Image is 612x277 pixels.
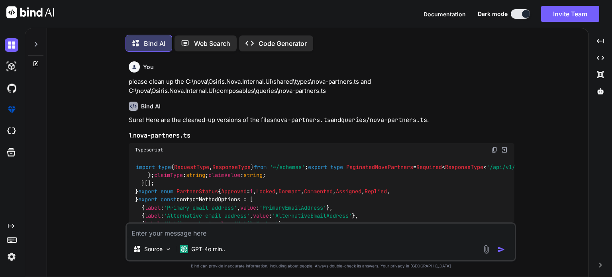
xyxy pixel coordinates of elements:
[194,39,230,48] p: Web Search
[346,163,413,171] span: PaginatedNovaPartners
[133,132,190,139] code: nova-partners.ts
[5,60,18,73] img: darkAi-studio
[145,204,161,211] span: label
[259,39,307,48] p: Code Generator
[154,171,183,179] span: claimType
[208,171,240,179] span: claimValue
[478,10,508,18] span: Dark mode
[273,116,331,124] code: nova-partners.ts
[6,6,54,18] img: Bind AI
[191,245,225,253] p: GPT-4o min..
[212,163,251,171] span: ResponseType
[5,103,18,116] img: premium
[416,163,442,171] span: Required
[497,246,505,253] img: icon
[5,250,18,263] img: settings
[161,188,173,195] span: enum
[126,263,516,269] p: Bind can provide inaccurate information, including about people. Always double-check its answers....
[279,188,301,195] span: Dormant
[272,212,352,219] span: 'AlternativeEmailAddress'
[308,163,327,171] span: export
[253,212,269,219] span: value
[254,163,267,171] span: from
[144,245,163,253] p: Source
[161,196,177,203] span: const
[177,188,218,195] span: PartnerStatus
[158,163,171,171] span: type
[341,116,427,124] code: queries/nova-partners.ts
[129,131,514,140] h3: 1.
[243,171,263,179] span: string
[482,245,491,254] img: attachment
[5,38,18,52] img: darkChat
[144,39,165,48] p: Bind AI
[541,6,599,22] button: Invite Team
[174,163,209,171] span: RequestType
[165,246,172,253] img: Pick Models
[135,147,163,153] span: Typescript
[234,220,279,228] span: 'MobileNumber'
[5,124,18,138] img: cloudideIcon
[215,220,231,228] span: value
[129,116,514,125] p: Sure! Here are the cleaned-up versions of the files and .
[5,81,18,95] img: githubDark
[259,204,326,211] span: 'PrimaryEmailAddress'
[304,188,333,195] span: Commented
[145,220,161,228] span: label
[270,163,305,171] span: '~/schemas'
[424,10,466,18] button: Documentation
[180,245,188,253] img: GPT-4o mini
[365,188,387,195] span: Replied
[424,11,466,18] span: Documentation
[186,171,205,179] span: string
[256,188,275,195] span: Locked
[330,163,343,171] span: type
[445,163,483,171] span: ResponseType
[164,212,250,219] span: 'Alternative email address'
[129,77,514,95] p: please clean up the C:\nova\Osiris.Nova.Internal.UI\shared\types\nova-partners.ts and C:\nova\Osi...
[136,163,155,171] span: import
[141,102,161,110] h6: Bind AI
[164,220,212,228] span: 'Mobile number'
[145,212,161,219] span: label
[143,63,154,71] h6: You
[240,204,256,211] span: value
[501,146,508,153] img: Open in Browser
[164,204,237,211] span: 'Primary email address'
[138,196,157,203] span: export
[250,188,253,195] span: 1
[138,188,157,195] span: export
[336,188,361,195] span: Assigned
[491,147,498,153] img: copy
[221,188,247,195] span: Approved
[486,163,557,171] span: '/api/v1/NovaPartners'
